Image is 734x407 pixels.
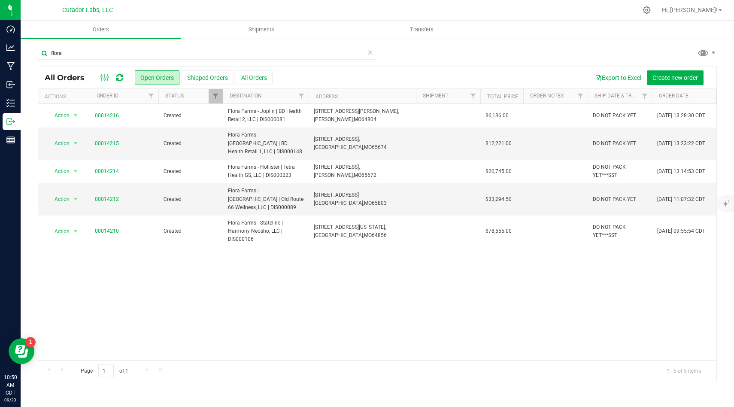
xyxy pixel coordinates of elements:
a: Filter [209,89,223,103]
span: DO NOT PACK YET [593,112,636,120]
span: [STREET_ADDRESS][US_STATE], [314,224,386,230]
span: [GEOGRAPHIC_DATA], [314,200,364,206]
span: Flora Farms - Stateline | Harmony Neosho, LLC | DIS000106 [228,219,303,244]
span: [DATE] 09:55:54 CDT [657,227,705,235]
span: Orders [81,26,121,33]
span: DO NOT PACK YET [593,140,636,148]
span: Hi, [PERSON_NAME]! [662,6,718,13]
a: Filter [638,89,652,103]
span: $78,555.00 [485,227,512,235]
a: Total Price [487,94,518,100]
span: MO [364,144,372,150]
button: Shipped Orders [182,70,234,85]
div: Manage settings [641,6,652,14]
span: Created [164,167,218,176]
span: $6,136.00 [485,112,509,120]
iframe: Resource center [9,338,34,364]
button: Create new order [647,70,704,85]
span: Created [164,140,218,148]
a: Filter [294,89,309,103]
span: MO [364,232,372,238]
div: Actions [45,94,86,100]
span: $20,745.00 [485,167,512,176]
span: MO [364,200,372,206]
span: Flora Farms - Hollister | Tetra Health GS, LLC | DIS000223 [228,163,303,179]
span: [STREET_ADDRESS][PERSON_NAME], [314,108,399,114]
span: DO NOT PACK YET***SST [593,223,647,240]
a: 00014216 [95,112,119,120]
th: Address [309,89,416,104]
a: Order Notes [530,93,564,99]
span: 65803 [372,200,387,206]
span: select [70,109,81,121]
span: 64804 [361,116,376,122]
span: 65674 [372,144,387,150]
span: select [70,165,81,177]
button: All Orders [236,70,273,85]
span: [DATE] 13:23:22 CDT [657,140,705,148]
span: Page of 1 [73,364,135,377]
a: Destination [230,93,262,99]
span: [GEOGRAPHIC_DATA], [314,144,364,150]
span: Flora Farms - Joplin | BD Health Retail 2, LLC | DIS000081 [228,107,303,124]
span: select [70,225,81,237]
a: 00014210 [95,227,119,235]
span: Shipments [237,26,286,33]
inline-svg: Dashboard [6,25,15,33]
span: Flora Farms - [GEOGRAPHIC_DATA] | Old Route 66 Wellness, LLC | DIS000089 [228,187,303,212]
span: [DATE] 13:28:30 CDT [657,112,705,120]
iframe: Resource center unread badge [25,337,36,347]
a: Ship Date & Transporter [594,93,661,99]
span: Created [164,195,218,203]
span: Action [47,109,70,121]
span: [DATE] 13:14:53 CDT [657,167,705,176]
p: 09/23 [4,397,17,403]
a: Filter [466,89,480,103]
span: All Orders [45,73,93,82]
span: Transfers [398,26,445,33]
span: Clear [367,47,373,58]
span: [PERSON_NAME], [314,172,354,178]
span: [STREET_ADDRESS], [314,136,360,142]
span: select [70,137,81,149]
button: Open Orders [135,70,179,85]
span: [STREET_ADDRESS], [314,164,360,170]
a: Order Date [659,93,689,99]
inline-svg: Reports [6,136,15,144]
button: Export to Excel [589,70,647,85]
inline-svg: Outbound [6,117,15,126]
a: 00014214 [95,167,119,176]
input: Search Order ID, Destination, Customer PO... [38,47,377,60]
span: Create new order [652,74,698,81]
inline-svg: Manufacturing [6,62,15,70]
span: [GEOGRAPHIC_DATA], [314,232,364,238]
a: Filter [144,89,158,103]
span: DO NOT PACK YET***SST [593,163,647,179]
span: [STREET_ADDRESS] [314,192,359,198]
span: Flora Farms - [GEOGRAPHIC_DATA] | BD Health Retail 1, LLC | DIS000148 [228,131,303,156]
a: 00014215 [95,140,119,148]
span: Action [47,165,70,177]
p: 10:50 AM CDT [4,374,17,397]
span: MO [354,116,361,122]
span: Action [47,225,70,237]
a: Filter [573,89,588,103]
span: 1 - 5 of 5 items [660,364,708,377]
span: 64856 [372,232,387,238]
span: Created [164,227,218,235]
input: 1 [98,364,114,377]
span: Action [47,193,70,205]
inline-svg: Inbound [6,80,15,89]
a: 00014212 [95,195,119,203]
a: Orders [21,21,181,39]
span: DO NOT PACK YET [593,195,636,203]
inline-svg: Inventory [6,99,15,107]
a: Shipments [181,21,342,39]
span: $33,294.50 [485,195,512,203]
span: Action [47,137,70,149]
span: [PERSON_NAME], [314,116,354,122]
a: Order ID [97,93,118,99]
a: Shipment [423,93,449,99]
a: Transfers [342,21,502,39]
